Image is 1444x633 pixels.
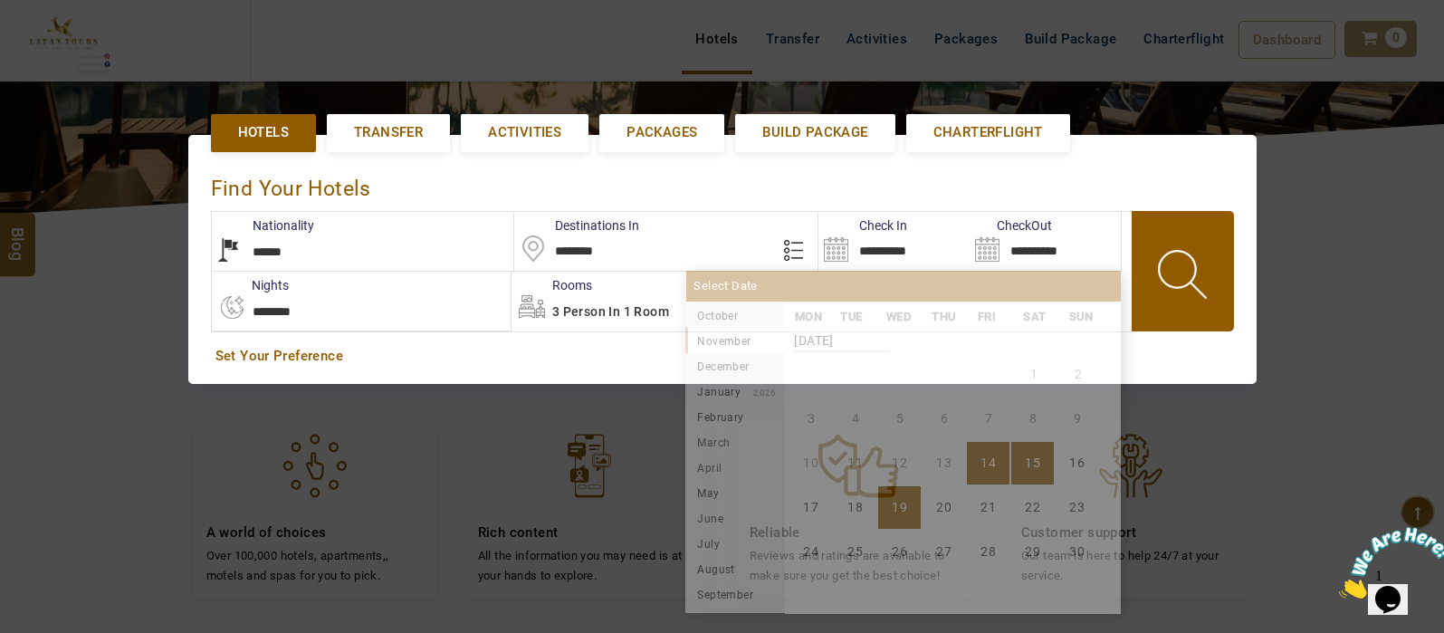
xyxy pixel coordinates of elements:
li: Thursday, 27 November 2025 [923,531,965,573]
li: Monday, 17 November 2025 [789,486,832,529]
li: June [685,505,785,531]
li: October [685,302,785,328]
span: 3 Person in 1 Room [552,304,669,319]
li: Saturday, 15 November 2025 [1011,442,1054,484]
a: Hotels [211,114,316,151]
li: July [685,531,785,556]
li: November [685,328,785,353]
li: Friday, 21 November 2025 [967,486,1009,529]
li: FRI [968,307,1014,326]
li: Tuesday, 25 November 2025 [834,531,876,573]
a: Charterflight [906,114,1070,151]
li: Sunday, 23 November 2025 [1056,486,1098,529]
li: Thursday, 20 November 2025 [923,486,965,529]
li: MON [785,307,831,326]
label: nights [211,276,289,294]
span: Packages [626,123,697,142]
a: Set Your Preference [215,347,1229,366]
a: Activities [461,114,588,151]
a: Transfer [327,114,450,151]
li: THU [923,307,969,326]
label: Destinations In [514,216,639,235]
li: WED [876,307,923,326]
li: September [685,581,785,607]
input: Search [970,212,1121,271]
div: Find Your Hotels [211,158,1234,211]
small: 2026 [741,388,777,398]
label: CheckOut [970,216,1052,235]
div: Select Date [686,271,1121,302]
span: Transfer [354,123,423,142]
li: April [685,455,785,480]
img: Chat attention grabber [7,7,120,79]
span: 1 [7,7,14,23]
label: Nationality [212,216,314,235]
input: Search [818,212,970,271]
li: Wednesday, 26 November 2025 [878,531,921,573]
li: January [685,379,785,404]
a: Build Package [735,114,894,151]
small: 2025 [738,312,865,321]
li: March [685,429,785,455]
li: Tuesday, 18 November 2025 [834,486,876,529]
a: Packages [599,114,724,151]
iframe: chat widget [1332,520,1444,606]
span: Charterflight [933,123,1043,142]
li: December [685,353,785,379]
span: Activities [488,123,561,142]
span: Build Package [762,123,867,142]
li: SUN [1059,307,1105,326]
li: Friday, 14 November 2025 [967,442,1009,484]
li: Sunday, 30 November 2025 [1056,531,1098,573]
li: Friday, 28 November 2025 [967,531,1009,573]
li: February [685,404,785,429]
li: Saturday, 29 November 2025 [1011,531,1054,573]
strong: [DATE] [794,320,890,352]
li: Sunday, 16 November 2025 [1056,442,1098,484]
label: Check In [818,216,907,235]
li: SAT [1014,307,1060,326]
li: Monday, 24 November 2025 [789,531,832,573]
li: Saturday, 22 November 2025 [1011,486,1054,529]
span: Hotels [238,123,289,142]
li: May [685,480,785,505]
li: TUE [831,307,877,326]
li: August [685,556,785,581]
label: Rooms [512,276,592,294]
li: Wednesday, 19 November 2025 [878,486,921,529]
